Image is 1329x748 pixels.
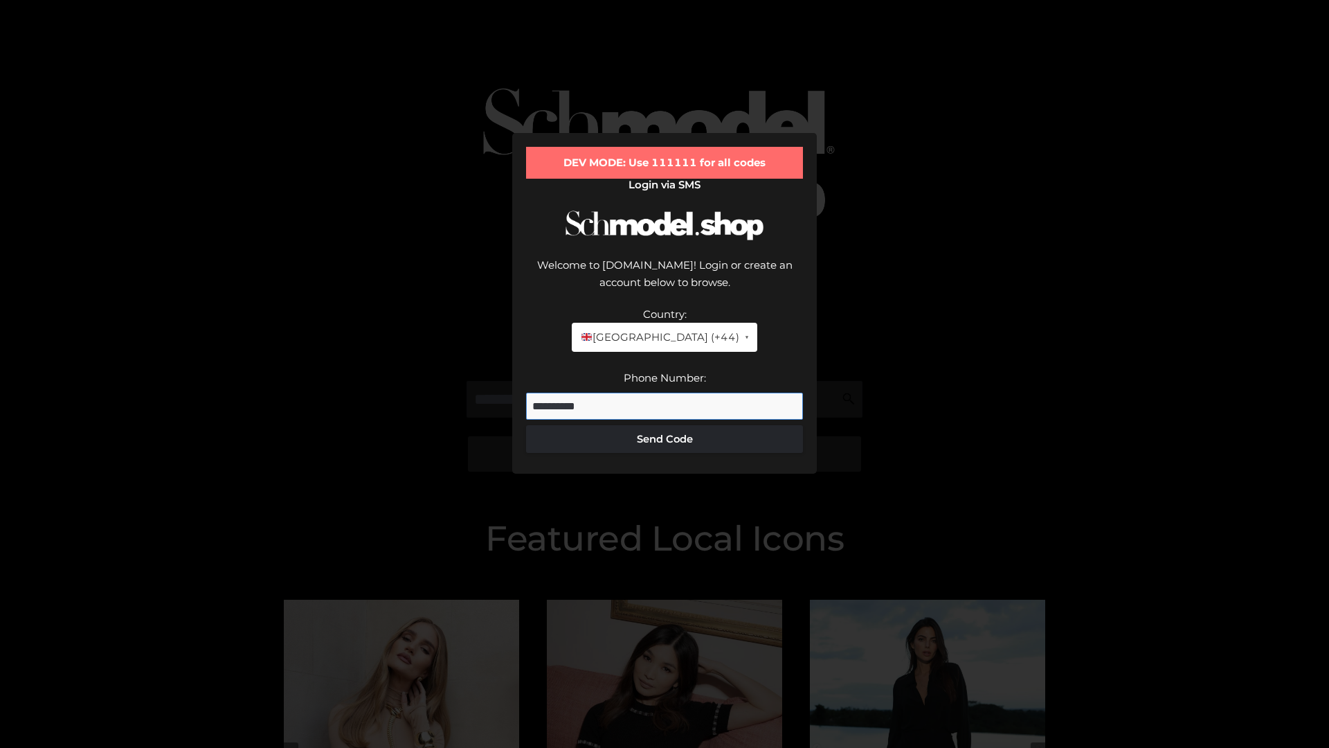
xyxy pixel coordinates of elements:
[561,198,768,253] img: Schmodel Logo
[643,308,687,321] label: Country:
[624,371,706,384] label: Phone Number:
[526,179,803,191] h2: Login via SMS
[526,147,803,179] div: DEV MODE: Use 111111 for all codes
[580,328,739,346] span: [GEOGRAPHIC_DATA] (+44)
[526,425,803,453] button: Send Code
[526,256,803,305] div: Welcome to [DOMAIN_NAME]! Login or create an account below to browse.
[581,332,592,342] img: 🇬🇧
